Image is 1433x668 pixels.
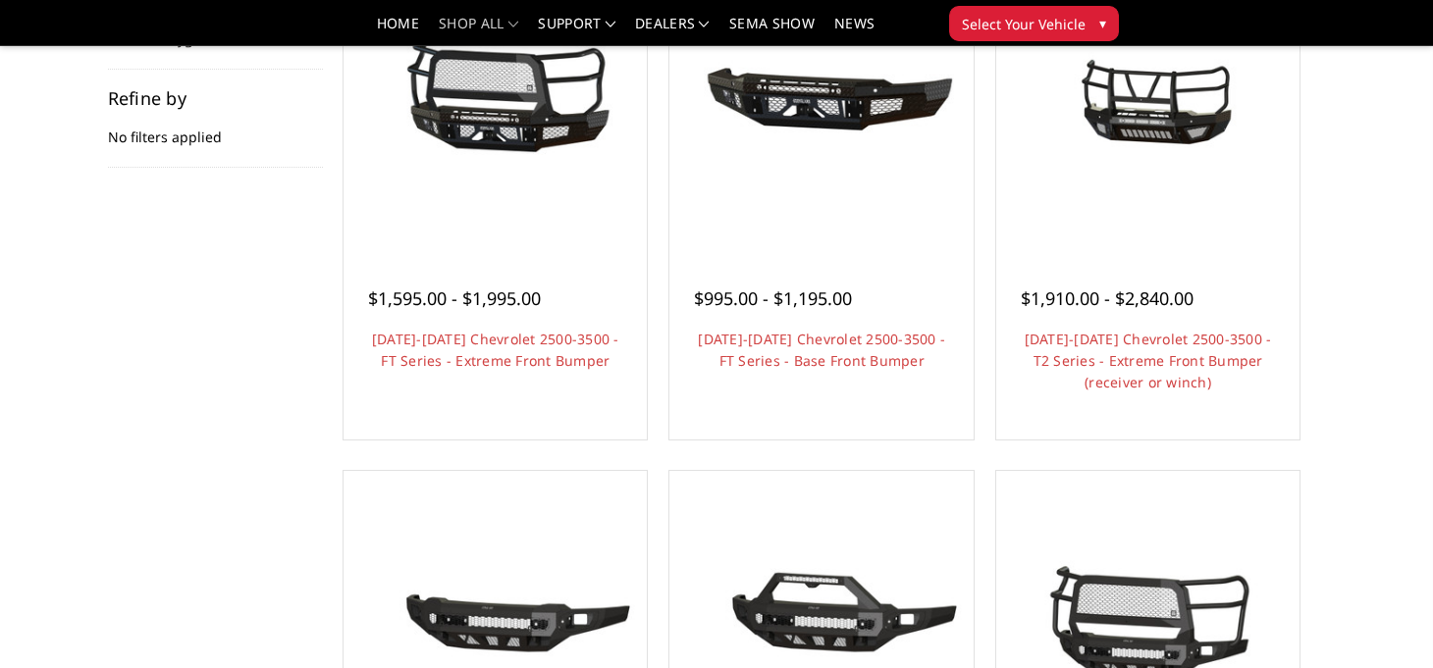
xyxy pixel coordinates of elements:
a: Home [377,17,419,45]
a: Dealers [635,17,710,45]
button: Select Your Vehicle [949,6,1119,41]
a: SEMA Show [729,17,815,45]
span: $1,910.00 - $2,840.00 [1021,286,1194,310]
a: shop all [439,17,518,45]
a: [DATE]-[DATE] Chevrolet 2500-3500 - FT Series - Base Front Bumper [698,330,945,370]
span: ▾ [1099,13,1106,33]
span: $995.00 - $1,195.00 [694,286,852,310]
span: Select Your Vehicle [962,14,1086,34]
div: No filters applied [108,89,324,168]
h5: Refine by [108,89,324,107]
a: News [834,17,875,45]
span: $1,595.00 - $1,995.00 [368,286,541,310]
a: [DATE]-[DATE] Chevrolet 2500-3500 - FT Series - Extreme Front Bumper [372,330,619,370]
a: [DATE]-[DATE] Chevrolet 2500-3500 - T2 Series - Extreme Front Bumper (receiver or winch) [1025,330,1272,391]
a: Support [538,17,615,45]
